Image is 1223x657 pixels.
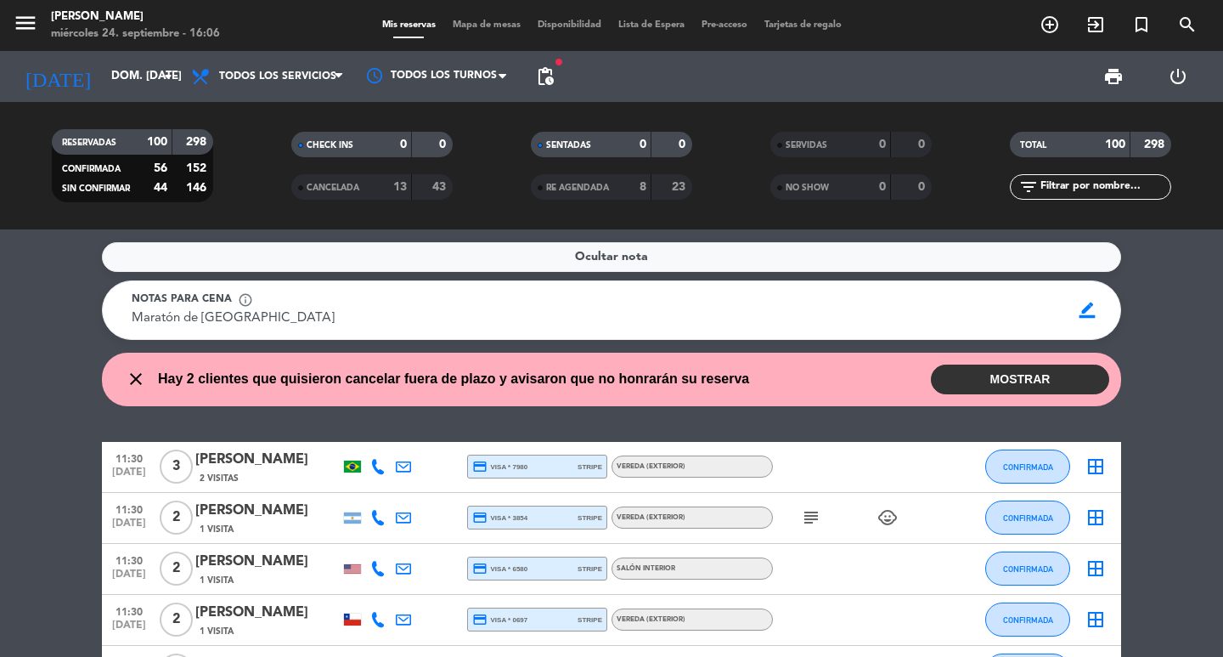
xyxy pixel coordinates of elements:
[617,565,675,572] span: Salón interior
[578,615,602,626] span: stripe
[51,25,220,42] div: miércoles 24. septiembre - 16:06
[108,601,150,620] span: 11:30
[756,20,850,30] span: Tarjetas de regalo
[126,369,146,389] i: close
[108,569,150,588] span: [DATE]
[238,292,253,308] span: info_outline
[108,550,150,569] span: 11:30
[1085,558,1106,579] i: border_all
[186,182,210,194] strong: 146
[1003,615,1053,625] span: CONFIRMADA
[195,449,340,471] div: [PERSON_NAME]
[1003,513,1053,523] span: CONFIRMADA
[195,551,340,573] div: [PERSON_NAME]
[200,472,239,485] span: 2 Visitas
[985,450,1070,484] button: CONFIRMADA
[529,20,610,30] span: Disponibilidad
[786,184,829,192] span: NO SHOW
[472,612,527,627] span: visa * 0697
[1071,294,1104,326] span: border_color
[132,312,335,325] span: Maratón de [GEOGRAPHIC_DATA]
[147,136,167,148] strong: 100
[554,57,564,67] span: fiber_manual_record
[195,602,340,624] div: [PERSON_NAME]
[200,625,234,638] span: 1 Visita
[640,139,646,150] strong: 0
[62,165,121,173] span: CONFIRMADA
[610,20,693,30] span: Lista de Espera
[186,162,210,174] strong: 152
[1085,456,1106,477] i: border_all
[393,181,407,193] strong: 13
[918,139,928,150] strong: 0
[472,510,527,525] span: visa * 3854
[1018,177,1039,197] i: filter_list
[1168,66,1188,87] i: power_settings_new
[617,616,685,623] span: Vereda (EXTERIOR)
[160,552,193,586] span: 2
[1085,609,1106,630] i: border_all
[578,462,602,473] span: stripe
[195,500,340,522] div: [PERSON_NAME]
[472,459,527,474] span: visa * 7980
[472,459,488,474] i: credit_card
[617,463,685,470] span: Vereda (EXTERIOR)
[62,139,116,147] span: RESERVADAS
[918,181,928,193] strong: 0
[1085,507,1106,528] i: border_all
[108,448,150,467] span: 11:30
[200,574,234,587] span: 1 Visita
[200,523,234,536] span: 1 Visita
[1085,14,1106,35] i: exit_to_app
[535,66,555,87] span: pending_actions
[160,603,193,637] span: 2
[575,247,648,267] span: Ocultar nota
[985,501,1070,535] button: CONFIRMADA
[472,612,488,627] i: credit_card
[13,10,38,36] i: menu
[13,10,38,42] button: menu
[786,141,827,150] span: SERVIDAS
[472,561,488,576] i: credit_card
[546,184,609,192] span: RE AGENDADA
[108,467,150,486] span: [DATE]
[160,501,193,535] span: 2
[374,20,444,30] span: Mis reservas
[985,603,1070,637] button: CONFIRMADA
[679,139,689,150] strong: 0
[51,8,220,25] div: [PERSON_NAME]
[546,141,591,150] span: SENTADAS
[1020,141,1046,150] span: TOTAL
[693,20,756,30] span: Pre-acceso
[108,518,150,537] span: [DATE]
[578,513,602,524] span: stripe
[108,499,150,518] span: 11:30
[1131,14,1152,35] i: turned_in_not
[1003,462,1053,472] span: CONFIRMADA
[1146,51,1210,102] div: LOG OUT
[1039,178,1170,196] input: Filtrar por nombre...
[307,184,359,192] span: CANCELADA
[472,561,527,576] span: visa * 6580
[158,368,749,390] span: Hay 2 clientes que quisieron cancelar fuera de plazo y avisaron que no honrarán su reserva
[219,71,336,82] span: Todos los servicios
[154,182,167,194] strong: 44
[62,184,130,193] span: SIN CONFIRMAR
[1144,139,1168,150] strong: 298
[879,181,886,193] strong: 0
[1040,14,1060,35] i: add_circle_outline
[931,365,1109,394] button: MOSTRAR
[444,20,529,30] span: Mapa de mesas
[439,139,449,150] strong: 0
[879,139,886,150] strong: 0
[108,620,150,639] span: [DATE]
[160,450,193,484] span: 3
[186,136,210,148] strong: 298
[307,141,353,150] span: CHECK INS
[400,139,407,150] strong: 0
[578,564,602,575] span: stripe
[617,514,685,521] span: Vereda (EXTERIOR)
[432,181,449,193] strong: 43
[672,181,689,193] strong: 23
[1105,139,1125,150] strong: 100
